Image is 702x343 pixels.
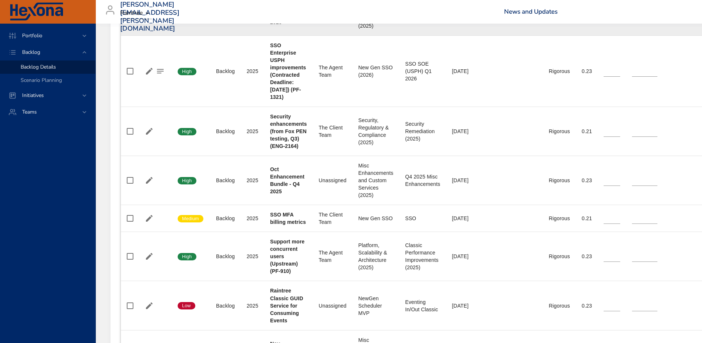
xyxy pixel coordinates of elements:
[582,67,592,75] div: 0.23
[358,162,393,199] div: Misc Enhancements and Custom Services (2025)
[247,67,258,75] div: 2025
[319,211,346,226] div: The Client Team
[582,128,592,135] div: 0.21
[21,77,62,84] span: Scenario Planning
[247,128,258,135] div: 2025
[178,68,196,75] span: High
[270,239,305,274] b: Support more concurrent users (Upstream) (PF-910)
[144,251,155,262] button: Edit Project Details
[405,120,440,142] div: Security Remediation (2025)
[247,215,258,222] div: 2025
[144,213,155,224] button: Edit Project Details
[216,253,235,260] div: Backlog
[549,215,570,222] div: Rigorous
[582,177,592,184] div: 0.23
[216,302,235,309] div: Backlog
[144,126,155,137] button: Edit Project Details
[270,42,306,100] b: SSO Enterprise USPH improvements (Contracted Deadline: [DATE]) (PF-1321)
[270,166,304,194] b: Oct Enhancement Bundle - Q4 2025
[405,298,440,313] div: Eventing In/Out Classic
[319,64,346,79] div: The Agent Team
[247,253,258,260] div: 2025
[582,215,592,222] div: 0.21
[549,177,570,184] div: Rigorous
[549,67,570,75] div: Rigorous
[120,7,152,19] div: Raintree
[452,253,479,260] div: [DATE]
[452,67,479,75] div: [DATE]
[16,32,48,39] span: Portfolio
[178,302,195,309] span: Low
[319,124,346,139] div: The Client Team
[319,249,346,264] div: The Agent Team
[21,63,56,70] span: Backlog Details
[582,253,592,260] div: 0.23
[582,302,592,309] div: 0.23
[549,302,570,309] div: Rigorous
[216,67,235,75] div: Backlog
[549,128,570,135] div: Rigorous
[120,1,179,32] h3: [PERSON_NAME][EMAIL_ADDRESS][PERSON_NAME][DOMAIN_NAME]
[16,92,50,99] span: Initiatives
[16,49,46,56] span: Backlog
[178,215,203,222] span: Medium
[405,60,440,82] div: SSO SOE (USPH) Q1 2026
[405,173,440,188] div: Q4 2025 Misc Enhancements
[247,177,258,184] div: 2025
[549,253,570,260] div: Rigorous
[452,177,479,184] div: [DATE]
[216,215,235,222] div: Backlog
[405,215,440,222] div: SSO
[178,253,196,260] span: High
[504,7,558,16] a: News and Updates
[216,177,235,184] div: Backlog
[452,302,479,309] div: [DATE]
[358,215,393,222] div: New Gen SSO
[155,66,166,77] button: Project Notes
[452,128,479,135] div: [DATE]
[358,64,393,79] div: New Gen SSO (2026)
[358,117,393,146] div: Security, Regulatory & Compliance (2025)
[247,302,258,309] div: 2025
[319,302,346,309] div: Unassigned
[178,128,196,135] span: High
[270,114,307,149] b: Security enhancements (from Fox PEN testing, Q3) (ENG-2164)
[9,3,64,21] img: Hexona
[178,177,196,184] span: High
[270,212,306,225] b: SSO MFA billing metrics
[16,108,43,115] span: Teams
[144,66,155,77] button: Edit Project Details
[452,215,479,222] div: [DATE]
[270,288,303,323] b: Raintree Classic GUID Service for Consuming Events
[358,242,393,271] div: Platform, Scalability & Architecture (2025)
[405,242,440,271] div: Classic Performance Improvements (2025)
[216,128,235,135] div: Backlog
[358,295,393,317] div: NewGen Scheduler MVP
[319,177,346,184] div: Unassigned
[144,175,155,186] button: Edit Project Details
[144,300,155,311] button: Edit Project Details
